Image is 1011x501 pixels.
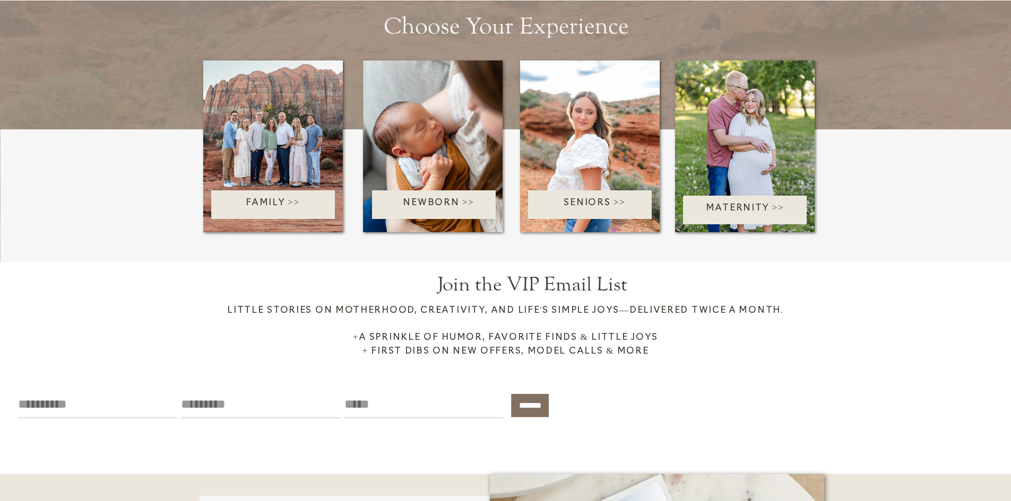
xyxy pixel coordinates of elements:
h3: Little stories on motherhood, creativity, and life's simple joys—delivered twice a month. +A spri... [187,304,824,384]
h2: Choose Your Experience [325,14,687,48]
a: Family >> [197,196,349,213]
h2: Join the VIP Email List [299,274,766,296]
a: Seniors >> [528,196,662,213]
a: Newborn >> [372,196,506,213]
a: Maternity >> [678,201,812,218]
